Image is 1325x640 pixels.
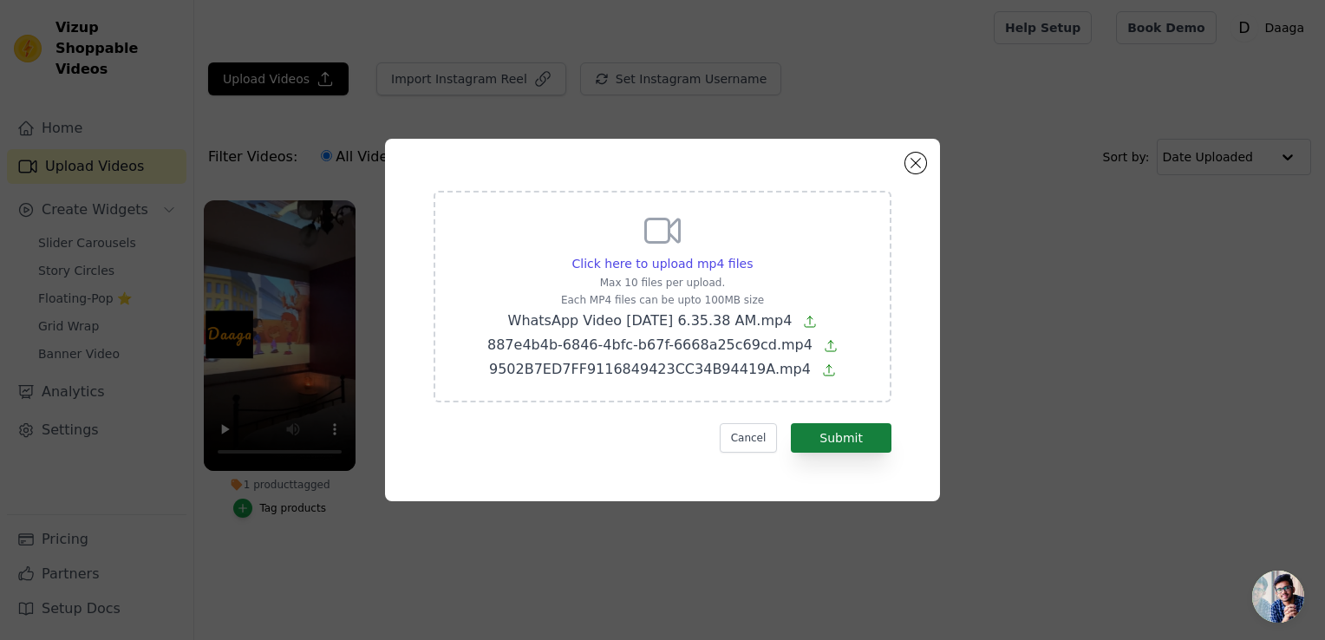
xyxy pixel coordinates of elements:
p: Each MP4 files can be upto 100MB size [487,293,838,307]
span: Click here to upload mp4 files [572,257,754,271]
button: Close modal [905,153,926,173]
span: WhatsApp Video [DATE] 6.35.38 AM.mp4 [508,312,793,329]
button: Submit [791,423,891,453]
span: 887e4b4b-6846-4bfc-b67f-6668a25c69cd.mp4 [487,336,813,353]
div: Ouvrir le chat [1252,571,1304,623]
span: 9502B7ED7FF9116849423CC34B94419A.mp4 [489,361,811,377]
p: Max 10 files per upload. [487,276,838,290]
button: Cancel [720,423,778,453]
